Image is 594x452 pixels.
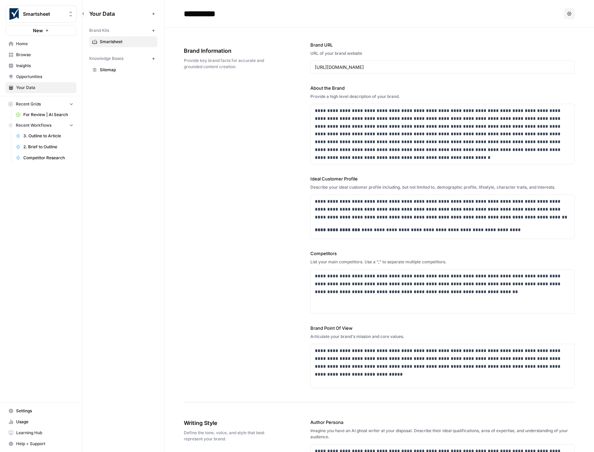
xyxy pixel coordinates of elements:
[13,109,76,120] a: For Review | AI Search
[310,428,575,440] div: Imagine you have an AI ghost writer at your disposal. Describe their ideal qualifications, area o...
[310,41,575,48] label: Brand URL
[5,49,76,60] a: Browse
[23,133,73,139] span: 3. Outline to Article
[16,85,73,91] span: Your Data
[8,8,20,20] img: Smartsheet Logo
[89,10,149,18] span: Your Data
[13,130,76,141] a: 3. Outline to Article
[16,122,51,128] span: Recent Workflows
[5,99,76,109] button: Recent Grids
[16,408,73,414] span: Settings
[5,5,76,23] button: Workspace: Smartsheet
[23,11,64,17] span: Smartsheet
[310,50,575,56] div: URL of your brand website
[5,38,76,49] a: Home
[310,325,575,331] label: Brand Point Of View
[16,41,73,47] span: Home
[16,419,73,425] span: Usage
[5,427,76,438] a: Learning Hub
[89,55,123,62] span: Knowledge Bases
[5,438,76,449] button: Help + Support
[184,419,272,427] span: Writing Style
[16,63,73,69] span: Insights
[184,58,272,70] span: Provide key brand facts for accurate and grounded content creation.
[310,85,575,91] label: About the Brand
[5,82,76,93] a: Your Data
[13,141,76,152] a: 2. Brief to Outline
[13,152,76,163] a: Competitor Research
[5,60,76,71] a: Insights
[310,419,575,426] label: Author Persona
[100,39,154,45] span: Smartsheet
[16,52,73,58] span: Browse
[184,47,272,55] span: Brand Information
[23,144,73,150] span: 2. Brief to Outline
[5,416,76,427] a: Usage
[315,64,570,71] input: www.sundaysoccer.com
[5,25,76,36] button: New
[33,27,43,34] span: New
[89,36,157,47] a: Smartsheet
[310,184,575,190] div: Describe your ideal customer profile including, but not limited to, demographic profile, lifestyl...
[16,430,73,436] span: Learning Hub
[5,120,76,130] button: Recent Workflows
[89,64,157,75] a: Sitemap
[310,93,575,100] div: Provide a high level description of your brand.
[23,112,73,118] span: For Review | AI Search
[23,155,73,161] span: Competitor Research
[310,259,575,265] div: List your main competitors. Use a "," to separate multiple competitors.
[89,27,109,34] span: Brand Kits
[16,101,41,107] span: Recent Grids
[16,74,73,80] span: Opportunities
[5,71,76,82] a: Opportunities
[100,67,154,73] span: Sitemap
[310,334,575,340] div: Articulate your brand's mission and core values.
[16,441,73,447] span: Help + Support
[184,430,272,442] span: Define the tone, voice, and style that best represent your brand.
[310,250,575,257] label: Competitors
[5,405,76,416] a: Settings
[310,175,575,182] label: Ideal Customer Profile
